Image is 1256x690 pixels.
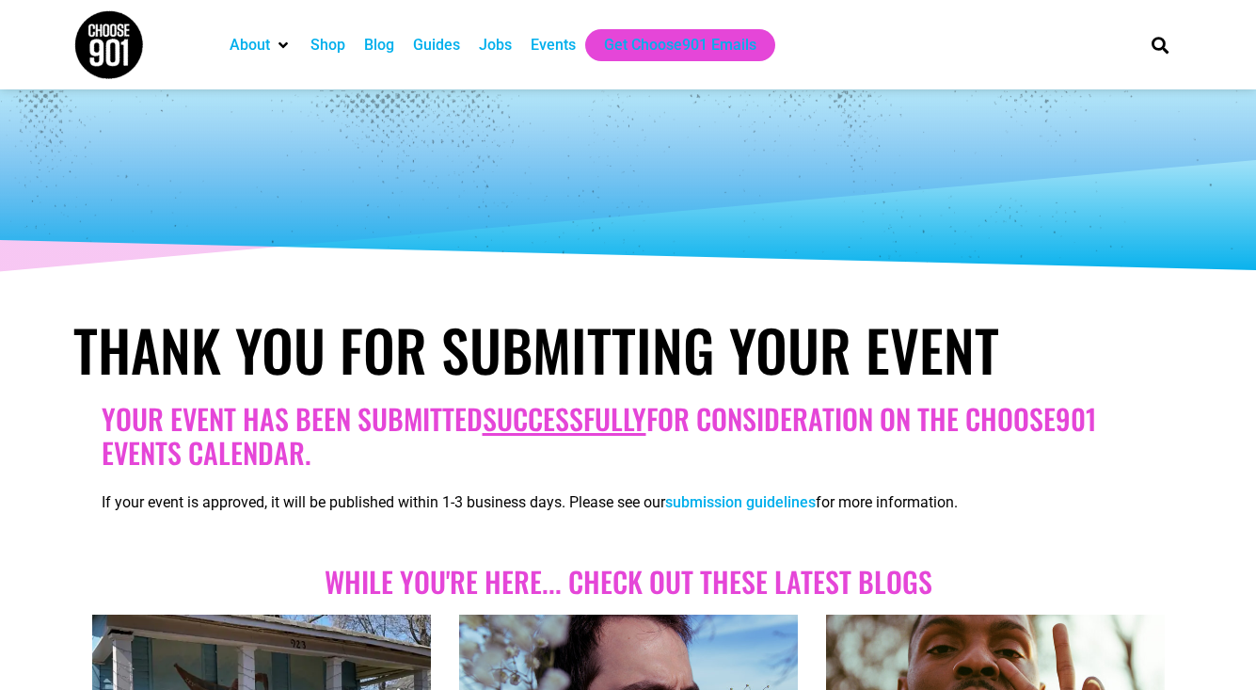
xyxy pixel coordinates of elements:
[230,34,270,56] a: About
[73,315,1184,383] h1: Thank You for Submitting Your Event
[364,34,394,56] a: Blog
[531,34,576,56] a: Events
[310,34,345,56] a: Shop
[665,493,816,511] a: submission guidelines
[483,397,646,440] u: successfully
[102,402,1155,470] h2: Your Event has been submitted for consideration on the Choose901 events calendar.
[604,34,756,56] a: Get Choose901 Emails
[220,29,1120,61] nav: Main nav
[479,34,512,56] a: Jobs
[102,565,1155,599] h2: While you're here... Check out these Latest blogs
[220,29,301,61] div: About
[102,493,958,511] span: If your event is approved, it will be published within 1-3 business days. Please see our for more...
[413,34,460,56] a: Guides
[1144,29,1175,60] div: Search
